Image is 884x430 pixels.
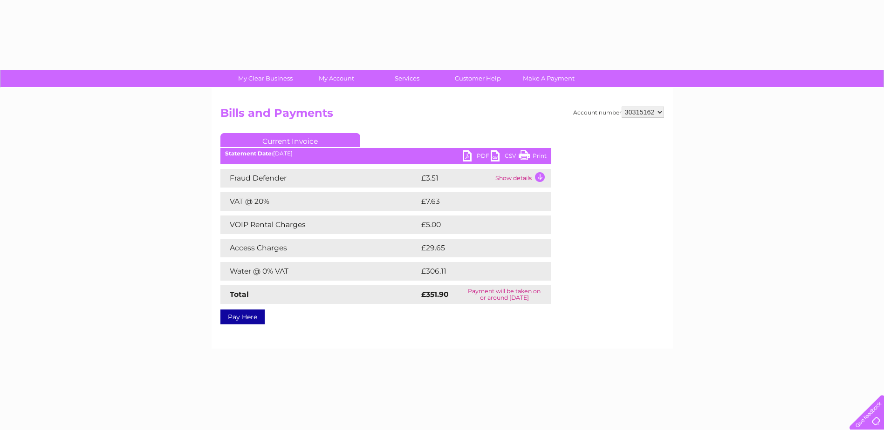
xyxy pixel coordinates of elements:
[230,290,249,299] strong: Total
[227,70,304,87] a: My Clear Business
[298,70,375,87] a: My Account
[419,169,493,188] td: £3.51
[421,290,449,299] strong: £351.90
[220,239,419,257] td: Access Charges
[220,215,419,234] td: VOIP Rental Charges
[519,150,547,164] a: Print
[220,262,419,281] td: Water @ 0% VAT
[573,107,664,118] div: Account number
[419,239,533,257] td: £29.65
[419,262,534,281] td: £306.11
[220,133,360,147] a: Current Invoice
[369,70,445,87] a: Services
[419,192,529,211] td: £7.63
[439,70,516,87] a: Customer Help
[220,150,551,157] div: [DATE]
[463,150,491,164] a: PDF
[220,107,664,124] h2: Bills and Payments
[491,150,519,164] a: CSV
[458,285,551,304] td: Payment will be taken on or around [DATE]
[419,215,530,234] td: £5.00
[220,309,265,324] a: Pay Here
[220,169,419,188] td: Fraud Defender
[220,192,419,211] td: VAT @ 20%
[493,169,551,188] td: Show details
[510,70,587,87] a: Make A Payment
[225,150,273,157] b: Statement Date:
